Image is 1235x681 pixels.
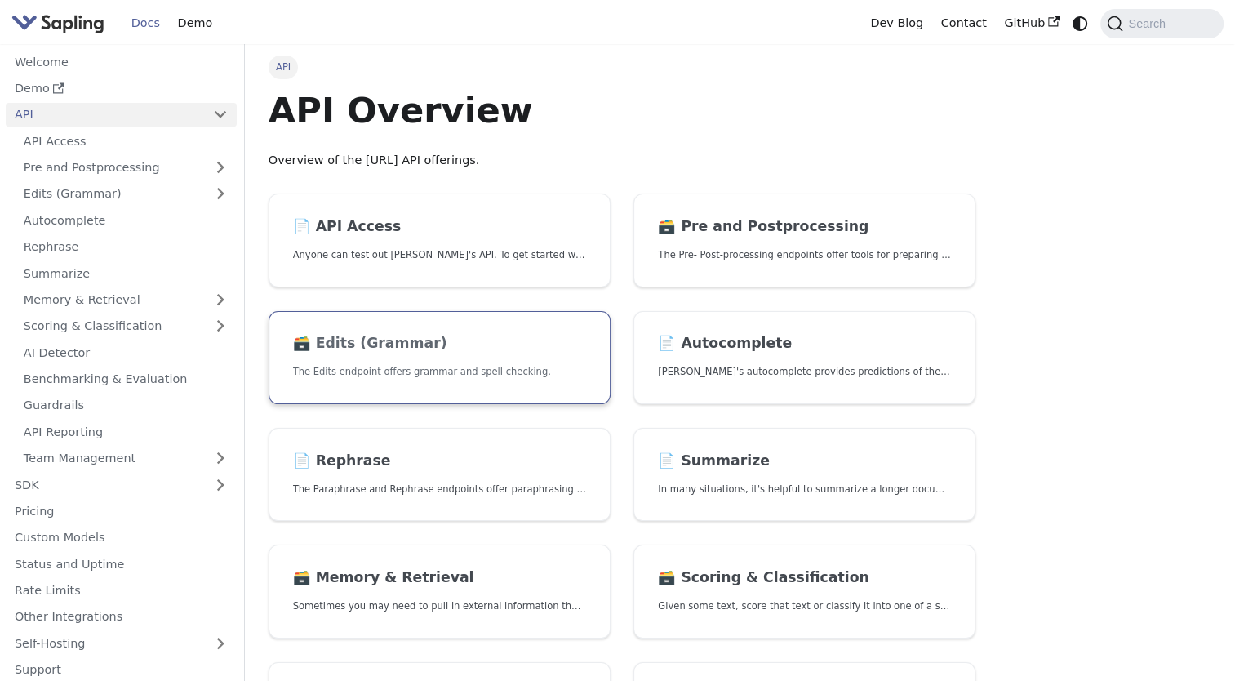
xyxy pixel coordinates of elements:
a: Pricing [6,500,237,523]
a: 📄️ RephraseThe Paraphrase and Rephrase endpoints offer paraphrasing for particular styles. [269,428,611,522]
a: Benchmarking & Evaluation [15,367,237,391]
a: Self-Hosting [6,631,237,655]
a: Demo [6,77,237,100]
a: Rephrase [15,235,237,259]
a: 🗃️ Scoring & ClassificationGiven some text, score that text or classify it into one of a set of p... [633,545,975,639]
h2: API Access [293,218,586,236]
h1: API Overview [269,88,976,132]
p: Given some text, score that text or classify it into one of a set of pre-specified categories. [658,599,951,614]
a: GitHub [995,11,1068,36]
a: API Access [15,129,237,153]
a: Edits (Grammar) [15,182,237,206]
p: In many situations, it's helpful to summarize a longer document into a shorter, more easily diges... [658,482,951,497]
p: The Edits endpoint offers grammar and spell checking. [293,364,586,380]
nav: Breadcrumbs [269,56,976,78]
a: 🗃️ Edits (Grammar)The Edits endpoint offers grammar and spell checking. [269,311,611,405]
h2: Rephrase [293,452,586,470]
h2: Pre and Postprocessing [658,218,951,236]
a: AI Detector [15,340,237,364]
p: Sapling's autocomplete provides predictions of the next few characters or words [658,364,951,380]
button: Expand sidebar category 'SDK' [204,473,237,496]
a: Memory & Retrieval [15,288,237,312]
span: API [269,56,299,78]
button: Search (Command+K) [1100,9,1223,38]
a: Rate Limits [6,579,237,603]
a: 🗃️ Pre and PostprocessingThe Pre- Post-processing endpoints offer tools for preparing your text d... [633,194,975,287]
a: SDK [6,473,204,496]
a: 🗃️ Memory & RetrievalSometimes you may need to pull in external information that doesn't fit in t... [269,545,611,639]
button: Switch between dark and light mode (currently system mode) [1068,11,1092,35]
a: 📄️ API AccessAnyone can test out [PERSON_NAME]'s API. To get started with the API, simply: [269,194,611,287]
a: Dev Blog [861,11,931,36]
h2: Memory & Retrieval [293,569,586,587]
h2: Edits (Grammar) [293,335,586,353]
button: Collapse sidebar category 'API' [204,103,237,127]
a: Sapling.aiSapling.ai [11,11,110,35]
p: Overview of the [URL] API offerings. [269,151,976,171]
a: 📄️ Autocomplete[PERSON_NAME]'s autocomplete provides predictions of the next few characters or words [633,311,975,405]
a: Summarize [15,261,237,285]
h2: Autocomplete [658,335,951,353]
a: Other Integrations [6,605,237,629]
a: Custom Models [6,526,237,550]
a: 📄️ SummarizeIn many situations, it's helpful to summarize a longer document into a shorter, more ... [633,428,975,522]
a: Autocomplete [15,208,237,232]
a: API [6,103,204,127]
h2: Summarize [658,452,951,470]
h2: Scoring & Classification [658,569,951,587]
a: Scoring & Classification [15,314,237,338]
a: Status and Uptime [6,552,237,576]
p: The Paraphrase and Rephrase endpoints offer paraphrasing for particular styles. [293,482,586,497]
a: Welcome [6,50,237,73]
img: Sapling.ai [11,11,104,35]
a: Contact [932,11,996,36]
a: Demo [169,11,221,36]
a: Docs [122,11,169,36]
a: Team Management [15,447,237,470]
p: Sometimes you may need to pull in external information that doesn't fit in the context size of an... [293,599,586,614]
span: Search [1123,17,1175,30]
a: Pre and Postprocessing [15,156,237,180]
p: The Pre- Post-processing endpoints offer tools for preparing your text data for ingestation as we... [658,247,951,263]
a: Guardrails [15,394,237,417]
p: Anyone can test out Sapling's API. To get started with the API, simply: [293,247,586,263]
a: API Reporting [15,420,237,443]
